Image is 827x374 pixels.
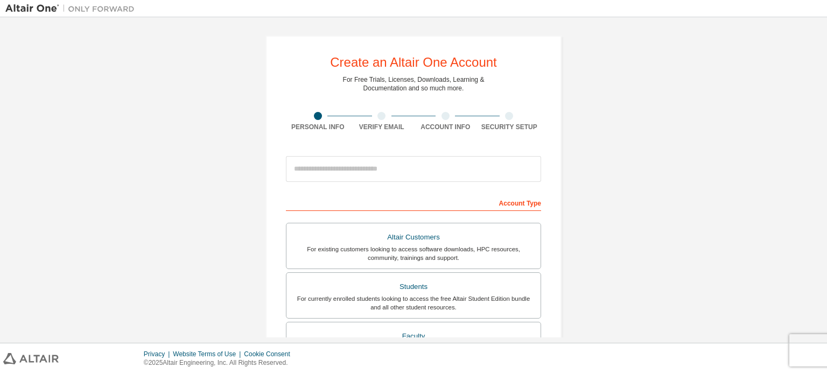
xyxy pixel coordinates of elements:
div: Account Info [413,123,478,131]
div: Verify Email [350,123,414,131]
div: Personal Info [286,123,350,131]
div: For currently enrolled students looking to access the free Altair Student Edition bundle and all ... [293,294,534,312]
p: © 2025 Altair Engineering, Inc. All Rights Reserved. [144,358,297,368]
img: Altair One [5,3,140,14]
img: altair_logo.svg [3,353,59,364]
div: Create an Altair One Account [330,56,497,69]
div: Security Setup [478,123,542,131]
div: Faculty [293,329,534,344]
div: Students [293,279,534,294]
div: Cookie Consent [244,350,296,358]
div: Altair Customers [293,230,534,245]
div: For existing customers looking to access software downloads, HPC resources, community, trainings ... [293,245,534,262]
div: For Free Trials, Licenses, Downloads, Learning & Documentation and so much more. [343,75,485,93]
div: Privacy [144,350,173,358]
div: Account Type [286,194,541,211]
div: Website Terms of Use [173,350,244,358]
